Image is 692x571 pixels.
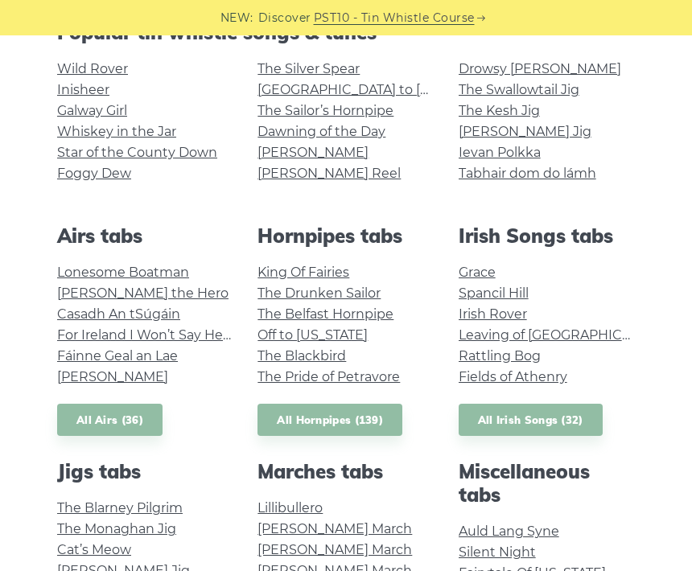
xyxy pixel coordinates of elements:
[57,103,127,118] a: Galway Girl
[459,285,529,301] a: Spancil Hill
[57,348,178,364] a: Fáinne Geal an Lae
[57,224,233,248] h2: Airs tabs
[257,124,385,139] a: Dawning of the Day
[257,61,360,76] a: The Silver Spear
[257,460,434,483] h2: Marches tabs
[257,103,393,118] a: The Sailor’s Hornpipe
[257,348,346,364] a: The Blackbird
[459,327,666,343] a: Leaving of [GEOGRAPHIC_DATA]
[57,306,180,322] a: Casadh An tSúgáin
[459,103,540,118] a: The Kesh Jig
[459,61,621,76] a: Drowsy [PERSON_NAME]
[257,369,400,384] a: The Pride of Petravore
[57,327,270,343] a: For Ireland I Won’t Say Her Name
[257,542,412,557] a: [PERSON_NAME] March
[57,265,189,280] a: Lonesome Boatman
[258,9,311,27] span: Discover
[257,82,554,97] a: [GEOGRAPHIC_DATA] to [GEOGRAPHIC_DATA]
[257,265,349,280] a: King Of Fairies
[314,9,475,27] a: PST10 - Tin Whistle Course
[459,460,635,507] h2: Miscellaneous tabs
[57,285,229,301] a: [PERSON_NAME] the Hero
[57,460,233,483] h2: Jigs tabs
[257,306,393,322] a: The Belfast Hornpipe
[257,521,412,536] a: [PERSON_NAME] March
[257,145,369,160] a: [PERSON_NAME]
[57,369,168,384] a: [PERSON_NAME]
[257,224,434,248] h2: Hornpipes tabs
[459,224,635,248] h2: Irish Songs tabs
[257,404,402,437] a: All Hornpipes (139)
[459,544,536,560] a: Silent Night
[57,521,176,536] a: The Monaghan Jig
[257,327,368,343] a: Off to [US_STATE]
[459,265,496,280] a: Grace
[57,61,128,76] a: Wild Rover
[459,524,559,539] a: Auld Lang Syne
[459,124,591,139] a: [PERSON_NAME] Jig
[57,166,131,181] a: Foggy Dew
[459,145,541,160] a: Ievan Polkka
[57,542,131,557] a: Cat’s Meow
[57,82,109,97] a: Inisheer
[257,166,401,181] a: [PERSON_NAME] Reel
[459,404,603,437] a: All Irish Songs (32)
[459,348,541,364] a: Rattling Bog
[459,166,596,181] a: Tabhair dom do lámh
[57,21,635,44] h2: Popular tin whistle songs & tunes
[57,500,183,516] a: The Blarney Pilgrim
[57,404,163,437] a: All Airs (36)
[257,500,323,516] a: Lillibullero
[459,82,579,97] a: The Swallowtail Jig
[459,306,527,322] a: Irish Rover
[459,369,567,384] a: Fields of Athenry
[57,145,217,160] a: Star of the County Down
[57,124,176,139] a: Whiskey in the Jar
[257,285,381,301] a: The Drunken Sailor
[220,9,253,27] span: NEW:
